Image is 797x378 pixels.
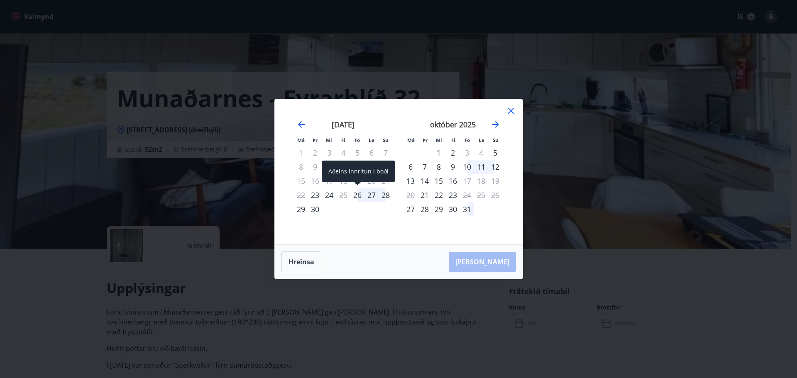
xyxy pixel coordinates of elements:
[369,137,374,143] small: La
[379,188,393,202] div: 28
[446,160,460,174] div: 9
[488,146,502,160] div: Aðeins innritun í boði
[418,160,432,174] td: Choose þriðjudagur, 7. október 2025 as your check-in date. It’s available.
[336,146,350,160] td: Not available. fimmtudagur, 4. september 2025
[460,146,474,160] td: Not available. föstudagur, 3. október 2025
[432,160,446,174] td: Choose miðvikudagur, 8. október 2025 as your check-in date. It’s available.
[403,160,418,174] td: Choose mánudagur, 6. október 2025 as your check-in date. It’s available.
[446,174,460,188] td: Choose fimmtudagur, 16. október 2025 as your check-in date. It’s available.
[326,137,332,143] small: Mi
[460,146,474,160] div: Aðeins útritun í boði
[465,137,470,143] small: Fö
[446,174,460,188] div: 16
[403,202,418,216] td: Choose mánudagur, 27. október 2025 as your check-in date. It’s available.
[432,188,446,202] div: 22
[460,160,474,174] div: 10
[341,137,345,143] small: Fi
[436,137,442,143] small: Mi
[474,160,488,174] div: 11
[296,119,306,129] div: Move backward to switch to the previous month.
[403,160,418,174] div: 6
[364,160,379,174] td: Not available. laugardagur, 13. september 2025
[430,119,476,129] strong: október 2025
[308,202,322,216] td: Choose þriðjudagur, 30. september 2025 as your check-in date. It’s available.
[474,146,488,160] td: Not available. laugardagur, 4. október 2025
[403,174,418,188] div: 13
[379,146,393,160] td: Not available. sunnudagur, 7. september 2025
[350,160,364,174] td: Not available. föstudagur, 12. september 2025
[460,174,474,188] div: Aðeins útritun í boði
[432,202,446,216] td: Choose miðvikudagur, 29. október 2025 as your check-in date. It’s available.
[308,202,322,216] div: 30
[432,174,446,188] td: Choose miðvikudagur, 15. október 2025 as your check-in date. It’s available.
[322,146,336,160] td: Not available. miðvikudagur, 3. september 2025
[379,188,393,202] td: Choose sunnudagur, 28. september 2025 as your check-in date. It’s available.
[308,160,322,174] td: Not available. þriðjudagur, 9. september 2025
[491,119,501,129] div: Move forward to switch to the next month.
[383,137,389,143] small: Su
[446,188,460,202] td: Choose fimmtudagur, 23. október 2025 as your check-in date. It’s available.
[364,146,379,160] td: Not available. laugardagur, 6. september 2025
[418,160,432,174] div: 7
[479,137,484,143] small: La
[308,188,322,202] td: Choose þriðjudagur, 23. september 2025 as your check-in date. It’s available.
[403,174,418,188] td: Choose mánudagur, 13. október 2025 as your check-in date. It’s available.
[432,174,446,188] div: 15
[460,174,474,188] td: Not available. föstudagur, 17. október 2025
[493,137,499,143] small: Su
[322,160,336,174] td: Not available. miðvikudagur, 10. september 2025
[313,137,318,143] small: Þr
[460,202,474,216] div: 31
[322,161,395,182] div: Aðeins innritun í boði
[432,188,446,202] td: Choose miðvikudagur, 22. október 2025 as your check-in date. It’s available.
[474,160,488,174] td: Choose laugardagur, 11. október 2025 as your check-in date. It’s available.
[432,202,446,216] div: 29
[350,146,364,160] td: Not available. föstudagur, 5. september 2025
[285,109,513,234] div: Calendar
[460,188,474,202] td: Not available. föstudagur, 24. október 2025
[418,188,432,202] td: Choose þriðjudagur, 21. október 2025 as your check-in date. It’s available.
[407,137,415,143] small: Má
[308,188,322,202] div: Aðeins innritun í boði
[446,202,460,216] div: 30
[403,188,418,202] td: Not available. mánudagur, 20. október 2025
[294,202,308,216] td: Choose mánudagur, 29. september 2025 as your check-in date. It’s available.
[308,174,322,188] td: Not available. þriðjudagur, 16. september 2025
[488,160,502,174] div: 12
[322,188,336,202] td: Choose miðvikudagur, 24. september 2025 as your check-in date. It’s available.
[322,188,336,202] div: 24
[446,160,460,174] td: Choose fimmtudagur, 9. október 2025 as your check-in date. It’s available.
[418,202,432,216] div: 28
[418,174,432,188] td: Choose þriðjudagur, 14. október 2025 as your check-in date. It’s available.
[418,188,432,202] div: Aðeins innritun í boði
[364,188,379,202] td: Choose laugardagur, 27. september 2025 as your check-in date. It’s available.
[294,160,308,174] td: Not available. mánudagur, 8. september 2025
[460,202,474,216] td: Choose föstudagur, 31. október 2025 as your check-in date. It’s available.
[336,160,350,174] td: Not available. fimmtudagur, 11. september 2025
[364,188,379,202] div: 27
[294,202,308,216] div: 29
[432,160,446,174] div: 8
[336,188,350,202] div: Aðeins útritun í boði
[294,146,308,160] td: Not available. mánudagur, 1. september 2025
[350,188,364,202] td: Choose föstudagur, 26. september 2025 as your check-in date. It’s available.
[446,202,460,216] td: Choose fimmtudagur, 30. október 2025 as your check-in date. It’s available.
[474,174,488,188] td: Not available. laugardagur, 18. október 2025
[446,146,460,160] div: 2
[418,202,432,216] td: Choose þriðjudagur, 28. október 2025 as your check-in date. It’s available.
[488,174,502,188] td: Not available. sunnudagur, 19. október 2025
[294,188,308,202] td: Not available. mánudagur, 22. september 2025
[294,174,308,188] td: Not available. mánudagur, 15. september 2025
[403,202,418,216] div: Aðeins innritun í boði
[488,160,502,174] td: Choose sunnudagur, 12. október 2025 as your check-in date. It’s available.
[488,146,502,160] td: Choose sunnudagur, 5. október 2025 as your check-in date. It’s available.
[354,137,360,143] small: Fö
[379,160,393,174] td: Not available. sunnudagur, 14. september 2025
[423,137,428,143] small: Þr
[488,188,502,202] td: Not available. sunnudagur, 26. október 2025
[432,146,446,160] div: 1
[446,188,460,202] div: 23
[336,188,350,202] td: Not available. fimmtudagur, 25. september 2025
[297,137,305,143] small: Má
[281,251,321,272] button: Hreinsa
